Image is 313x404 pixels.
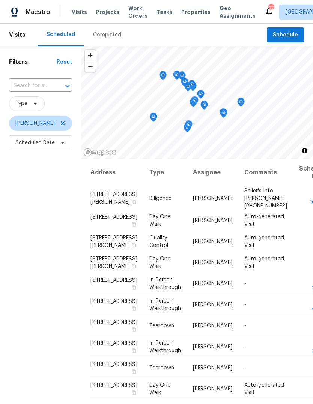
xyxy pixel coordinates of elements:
[244,235,284,248] span: Auto-generated Visit
[173,71,181,82] div: Map marker
[244,214,284,227] span: Auto-generated Visit
[220,108,227,120] div: Map marker
[96,8,119,16] span: Projects
[220,5,256,20] span: Geo Assignments
[149,340,181,353] span: In-Person Walkthrough
[244,365,246,371] span: -
[131,221,137,228] button: Copy Address
[190,98,197,110] div: Map marker
[244,302,246,307] span: -
[131,347,137,354] button: Copy Address
[131,242,137,248] button: Copy Address
[273,30,298,40] span: Schedule
[149,383,170,395] span: Day One Walk
[90,362,137,367] span: [STREET_ADDRESS]
[9,58,57,66] h1: Filters
[302,147,307,155] span: Toggle attribution
[90,320,137,325] span: [STREET_ADDRESS]
[193,386,232,392] span: [PERSON_NAME]
[244,344,246,350] span: -
[47,31,75,38] div: Scheduled
[220,109,227,120] div: Map marker
[26,8,50,16] span: Maestro
[131,368,137,375] button: Copy Address
[159,71,167,83] div: Map marker
[193,302,232,307] span: [PERSON_NAME]
[244,256,284,269] span: Auto-generated Visit
[72,8,87,16] span: Visits
[15,120,55,127] span: [PERSON_NAME]
[181,78,188,89] div: Map marker
[188,80,196,92] div: Map marker
[244,323,246,328] span: -
[131,263,137,269] button: Copy Address
[238,159,293,186] th: Comments
[149,195,172,201] span: Diligence
[185,120,193,132] div: Map marker
[156,9,172,15] span: Tasks
[200,101,208,112] div: Map marker
[90,341,137,346] span: [STREET_ADDRESS]
[149,256,170,269] span: Day One Walk
[149,365,174,371] span: Teardown
[62,81,73,91] button: Open
[131,284,137,291] button: Copy Address
[131,305,137,312] button: Copy Address
[193,218,232,223] span: [PERSON_NAME]
[93,31,121,39] div: Completed
[181,8,211,16] span: Properties
[193,281,232,286] span: [PERSON_NAME]
[237,98,245,109] div: Map marker
[149,323,174,328] span: Teardown
[131,198,137,205] button: Copy Address
[9,27,26,43] span: Visits
[9,80,51,92] input: Search for an address...
[268,5,274,12] div: 57
[90,299,137,304] span: [STREET_ADDRESS]
[90,192,137,204] span: [STREET_ADDRESS][PERSON_NAME]
[187,159,238,186] th: Assignee
[57,58,72,66] div: Reset
[193,260,232,265] span: [PERSON_NAME]
[15,100,27,107] span: Type
[191,96,199,108] div: Map marker
[83,148,116,157] a: Mapbox homepage
[150,113,157,124] div: Map marker
[90,235,137,248] span: [STREET_ADDRESS][PERSON_NAME]
[193,239,232,244] span: [PERSON_NAME]
[300,146,309,155] button: Toggle attribution
[244,188,287,208] span: Seller's Info [PERSON_NAME] [PHONE_NUMBER]
[90,383,137,388] span: [STREET_ADDRESS]
[193,344,232,350] span: [PERSON_NAME]
[143,159,187,186] th: Type
[149,298,181,311] span: In-Person Walkthrough
[184,123,191,135] div: Map marker
[193,365,232,371] span: [PERSON_NAME]
[244,281,246,286] span: -
[178,71,186,83] div: Map marker
[15,139,55,147] span: Scheduled Date
[90,278,137,283] span: [STREET_ADDRESS]
[193,195,232,201] span: [PERSON_NAME]
[128,5,147,20] span: Work Orders
[90,256,137,269] span: [STREET_ADDRESS][PERSON_NAME]
[244,383,284,395] span: Auto-generated Visit
[90,159,143,186] th: Address
[193,323,232,328] span: [PERSON_NAME]
[131,326,137,333] button: Copy Address
[85,61,96,72] button: Zoom out
[131,389,137,396] button: Copy Address
[197,90,205,101] div: Map marker
[85,50,96,61] button: Zoom in
[149,214,170,227] span: Day One Walk
[267,27,304,43] button: Schedule
[149,277,181,290] span: In-Person Walkthrough
[149,235,168,248] span: Quality Control
[90,215,137,220] span: [STREET_ADDRESS]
